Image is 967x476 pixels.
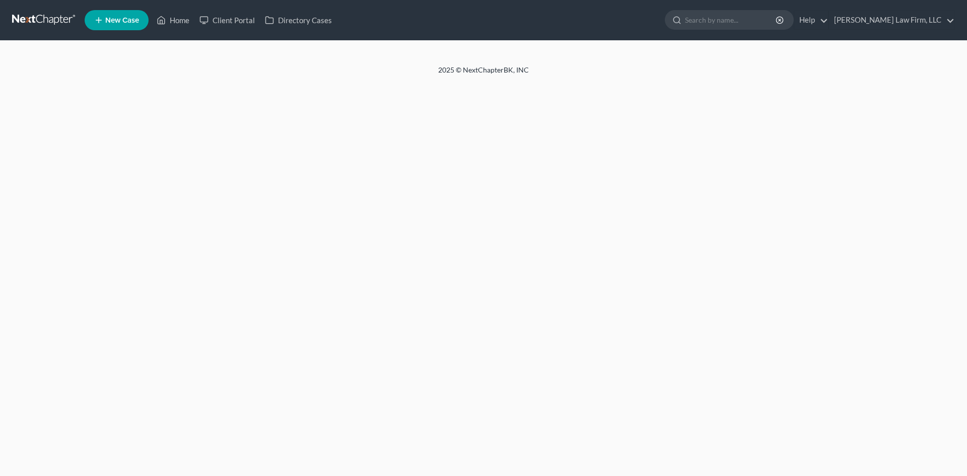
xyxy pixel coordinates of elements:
span: New Case [105,17,139,24]
a: Directory Cases [260,11,337,29]
a: Client Portal [194,11,260,29]
a: Home [152,11,194,29]
a: Help [794,11,828,29]
div: 2025 © NextChapterBK, INC [196,65,771,83]
input: Search by name... [685,11,777,29]
a: [PERSON_NAME] Law Firm, LLC [829,11,954,29]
